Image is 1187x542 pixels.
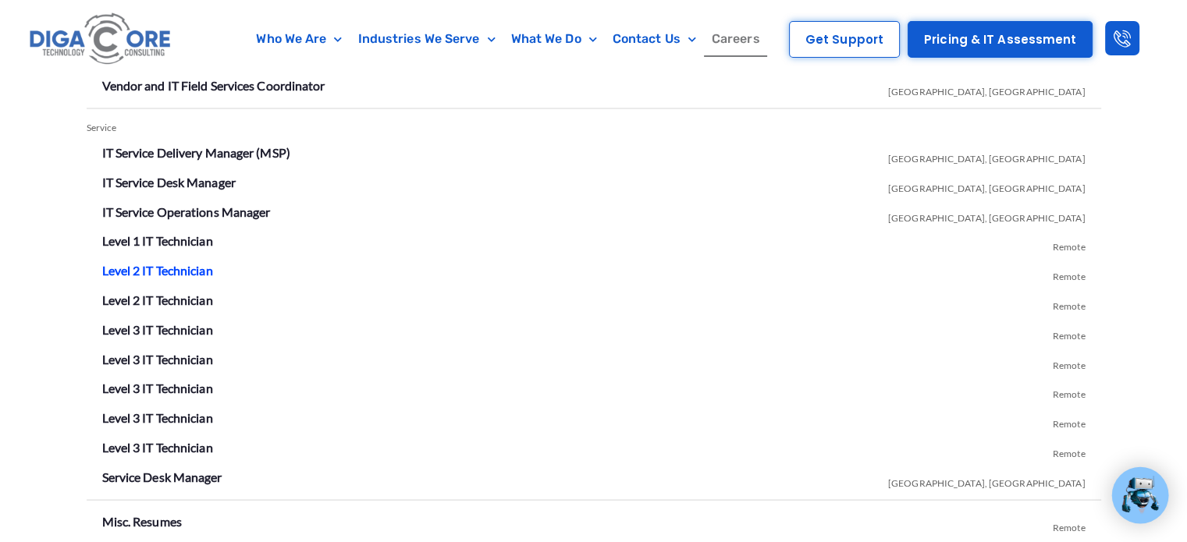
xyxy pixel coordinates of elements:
[102,321,213,336] a: Level 3 IT Technician
[26,8,176,71] img: Digacore logo 1
[1053,228,1086,258] span: Remote
[102,469,222,484] a: Service Desk Manager
[248,21,350,57] a: Who We Are
[102,513,182,528] a: Misc. Resumes
[888,140,1086,170] span: [GEOGRAPHIC_DATA], [GEOGRAPHIC_DATA]
[1053,288,1086,317] span: Remote
[87,116,1101,139] div: Service
[805,34,883,45] span: Get Support
[102,409,213,424] a: Level 3 IT Technician
[102,351,213,366] a: Level 3 IT Technician
[350,21,503,57] a: Industries We Serve
[704,21,768,57] a: Careers
[1053,317,1086,347] span: Remote
[1053,435,1086,465] span: Remote
[102,174,236,189] a: IT Service Desk Manager
[1053,509,1086,539] span: Remote
[102,380,213,395] a: Level 3 IT Technician
[102,232,213,247] a: Level 1 IT Technician
[1053,376,1086,406] span: Remote
[102,262,213,277] a: Level 2 IT Technician
[1053,406,1086,435] span: Remote
[888,170,1086,200] span: [GEOGRAPHIC_DATA], [GEOGRAPHIC_DATA]
[102,204,271,218] a: IT Service Operations Manager
[908,21,1093,58] a: Pricing & IT Assessment
[102,439,213,454] a: Level 3 IT Technician
[924,34,1076,45] span: Pricing & IT Assessment
[238,21,778,57] nav: Menu
[102,144,290,159] a: IT Service Delivery Manager (MSP)
[503,21,605,57] a: What We Do
[102,77,325,92] a: Vendor and IT Field Services Coordinator
[888,73,1086,103] span: [GEOGRAPHIC_DATA], [GEOGRAPHIC_DATA]
[1053,258,1086,288] span: Remote
[789,21,900,58] a: Get Support
[888,200,1086,229] span: [GEOGRAPHIC_DATA], [GEOGRAPHIC_DATA]
[605,21,704,57] a: Contact Us
[1053,347,1086,377] span: Remote
[888,465,1086,494] span: [GEOGRAPHIC_DATA], [GEOGRAPHIC_DATA]
[102,292,213,306] a: Level 2 IT Technician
